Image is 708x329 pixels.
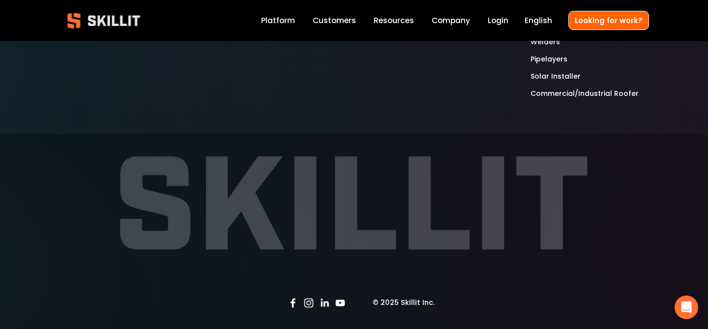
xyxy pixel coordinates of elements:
div: language picker [525,14,552,27]
a: folder dropdown [374,14,414,27]
span: English [525,15,552,26]
a: Customers [313,14,356,27]
span: Resources [374,15,414,26]
a: Login [488,14,508,27]
a: Platform [261,14,295,27]
div: Open Intercom Messenger [675,296,698,319]
p: © 2025 Skillit Inc. [357,297,451,308]
a: Instagram [304,298,314,308]
a: Company [432,14,470,27]
a: Facebook [288,298,298,308]
a: Welders [531,36,560,48]
a: Pipefitters [531,2,567,13]
a: Commercial/Industrial Roofer [531,88,639,99]
a: Solar Installer [531,71,581,82]
a: YouTube [335,298,345,308]
a: Pipelayers [531,54,567,65]
a: LinkedIn [320,298,329,308]
img: Skillit [59,6,148,35]
a: Looking for work? [568,11,649,30]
